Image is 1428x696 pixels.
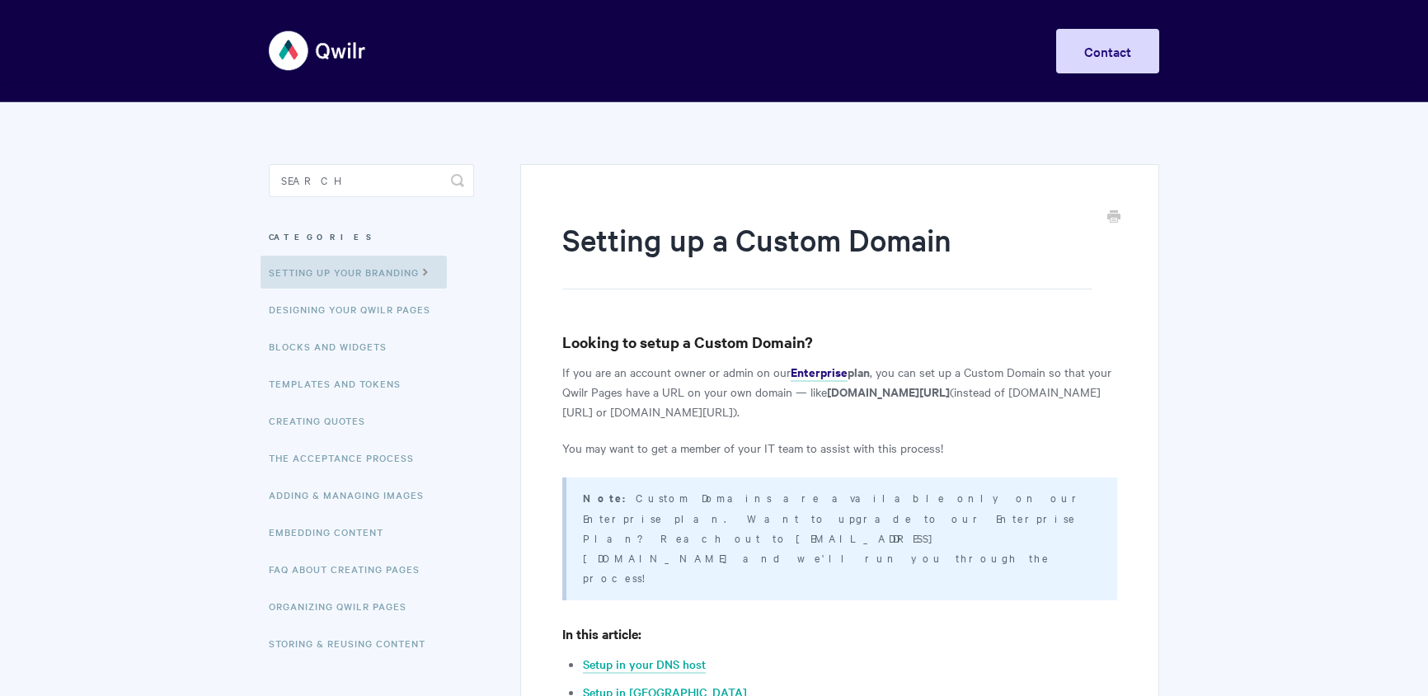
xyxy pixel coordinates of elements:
[269,404,378,437] a: Creating Quotes
[562,219,1092,289] h1: Setting up a Custom Domain
[791,363,848,380] strong: Enterprise
[269,367,413,400] a: Templates and Tokens
[269,164,474,197] input: Search
[583,487,1097,587] p: Custom Domains are available only on our Enterprise plan. Want to upgrade to our Enterprise Plan?...
[261,256,447,289] a: Setting up your Branding
[269,627,438,660] a: Storing & Reusing Content
[269,293,443,326] a: Designing Your Qwilr Pages
[269,553,432,585] a: FAQ About Creating Pages
[562,362,1117,421] p: If you are an account owner or admin on our , you can set up a Custom Domain so that your Qwilr P...
[1107,209,1120,227] a: Print this Article
[562,624,641,642] strong: In this article:
[791,364,848,382] a: Enterprise
[269,590,419,623] a: Organizing Qwilr Pages
[269,330,399,363] a: Blocks and Widgets
[562,331,1117,354] h3: Looking to setup a Custom Domain?
[583,490,636,506] strong: Note:
[269,441,426,474] a: The Acceptance Process
[562,438,1117,458] p: You may want to get a member of your IT team to assist with this process!
[1056,29,1159,73] a: Contact
[269,515,396,548] a: Embedding Content
[827,383,950,400] strong: [DOMAIN_NAME][URL]
[269,478,436,511] a: Adding & Managing Images
[269,20,367,82] img: Qwilr Help Center
[848,363,870,380] strong: plan
[269,222,474,252] h3: Categories
[583,656,706,674] a: Setup in your DNS host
